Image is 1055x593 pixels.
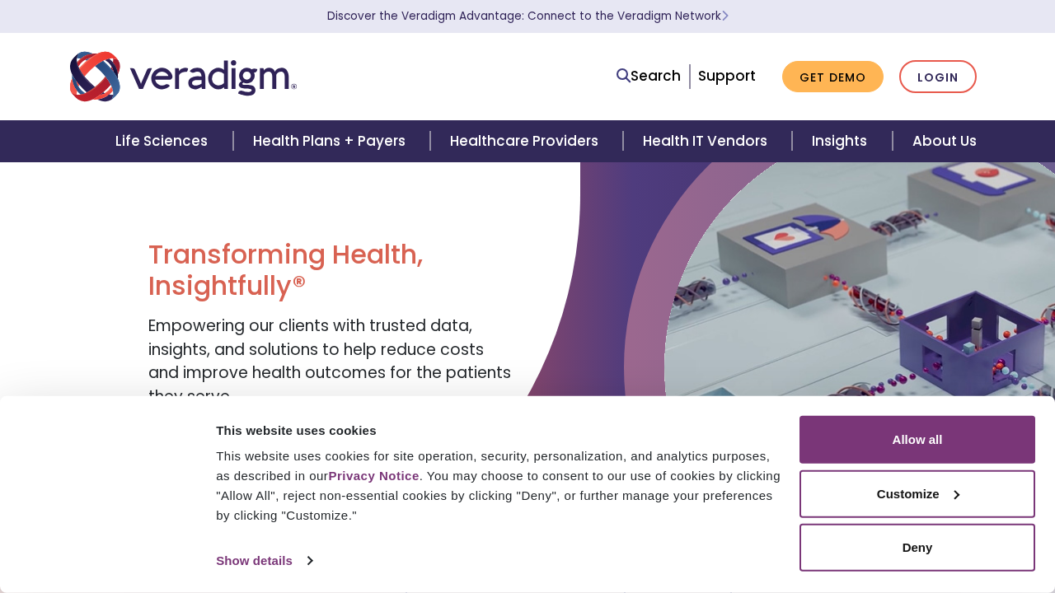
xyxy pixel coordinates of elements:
span: Empowering our clients with trusted data, insights, and solutions to help reduce costs and improv... [148,315,511,408]
a: Login [899,60,977,94]
div: This website uses cookies for site operation, security, personalization, and analytics purposes, ... [216,446,781,525]
a: Healthcare Providers [430,120,623,162]
span: Learn More [721,8,729,24]
a: About Us [893,120,996,162]
button: Customize [799,469,1035,517]
a: Insights [792,120,892,162]
a: Support [698,66,756,86]
h1: Transforming Health, Insightfully® [148,239,515,302]
img: Veradigm logo [70,49,297,104]
a: Search [617,65,681,87]
a: Discover the Veradigm Advantage: Connect to the Veradigm NetworkLearn More [327,8,729,24]
button: Deny [799,524,1035,572]
a: Get Demo [782,61,884,93]
a: Life Sciences [96,120,232,162]
a: Health IT Vendors [623,120,792,162]
div: This website uses cookies [216,420,781,440]
button: Allow all [799,416,1035,464]
a: Privacy Notice [328,469,419,483]
a: Show details [216,549,312,573]
a: Health Plans + Payers [233,120,430,162]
